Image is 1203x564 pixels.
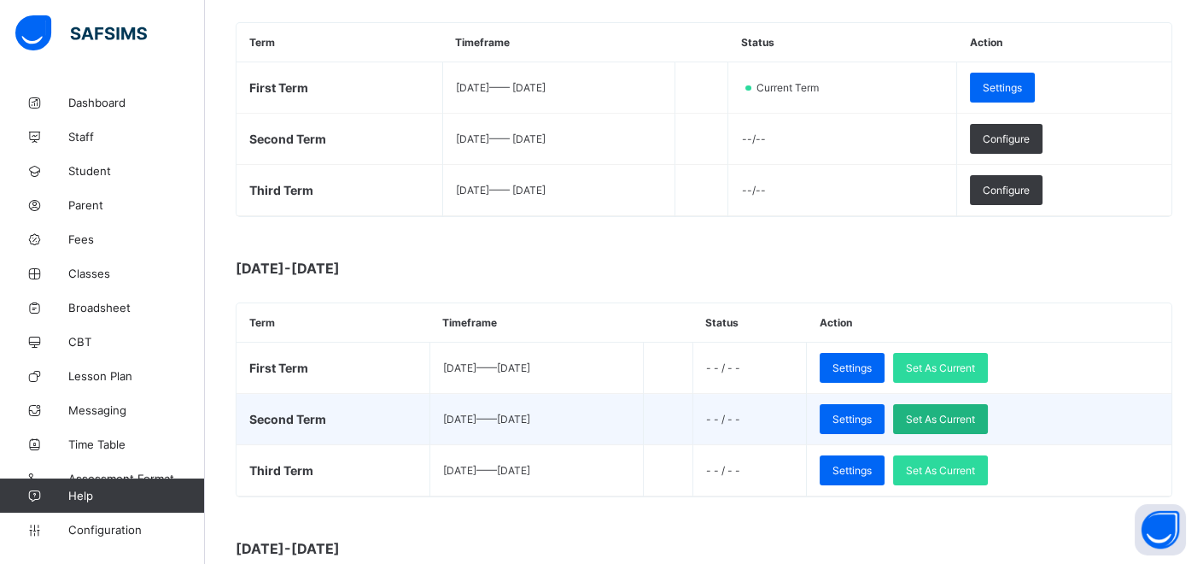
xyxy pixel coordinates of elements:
th: Status [692,303,806,343]
span: Student [68,164,205,178]
span: Help [68,489,204,502]
span: - - / - - [706,464,740,477]
span: [DATE]-[DATE] [236,540,577,557]
th: Timeframe [442,23,674,62]
span: Settings [832,413,872,426]
span: - - / - - [706,361,740,374]
span: [DATE] —— [DATE] [456,132,546,145]
th: Term [237,303,429,343]
img: safsims [15,15,147,51]
th: Timeframe [429,303,643,343]
span: [DATE] —— [DATE] [456,184,546,197]
span: Settings [832,464,872,477]
th: Action [807,303,1171,343]
span: Set As Current [906,464,975,477]
span: Third Term [249,183,313,197]
span: [DATE] —— [DATE] [443,464,530,477]
span: Messaging [68,403,205,417]
span: Configuration [68,523,204,537]
span: Time Table [68,438,205,451]
span: Set As Current [906,413,975,426]
span: First Term [249,361,308,375]
span: First Term [249,80,308,95]
span: Broadsheet [68,301,205,314]
span: [DATE] —— [DATE] [456,81,546,94]
span: Classes [68,267,205,280]
span: Lesson Plan [68,369,205,383]
td: --/-- [728,165,957,216]
span: CBT [68,335,205,349]
span: Staff [68,130,205,144]
td: --/-- [728,114,957,165]
th: Action [957,23,1171,62]
span: Configure [983,132,1030,145]
span: Third Term [249,463,313,478]
th: Status [728,23,957,62]
span: [DATE] —— [DATE] [443,413,530,426]
span: - - / - - [706,413,740,426]
span: Settings [983,81,1022,94]
span: Configure [983,184,1030,197]
span: Dashboard [68,96,205,109]
span: Assessment Format [68,472,205,485]
span: Current Term [755,81,829,94]
span: [DATE]-[DATE] [236,260,577,277]
span: Second Term [249,412,326,426]
span: [DATE] —— [DATE] [443,361,530,374]
button: Open asap [1135,504,1186,555]
span: Fees [68,232,205,246]
span: Set As Current [906,361,975,374]
span: Settings [832,361,872,374]
th: Term [237,23,442,62]
span: Parent [68,198,205,212]
span: Second Term [249,132,326,146]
